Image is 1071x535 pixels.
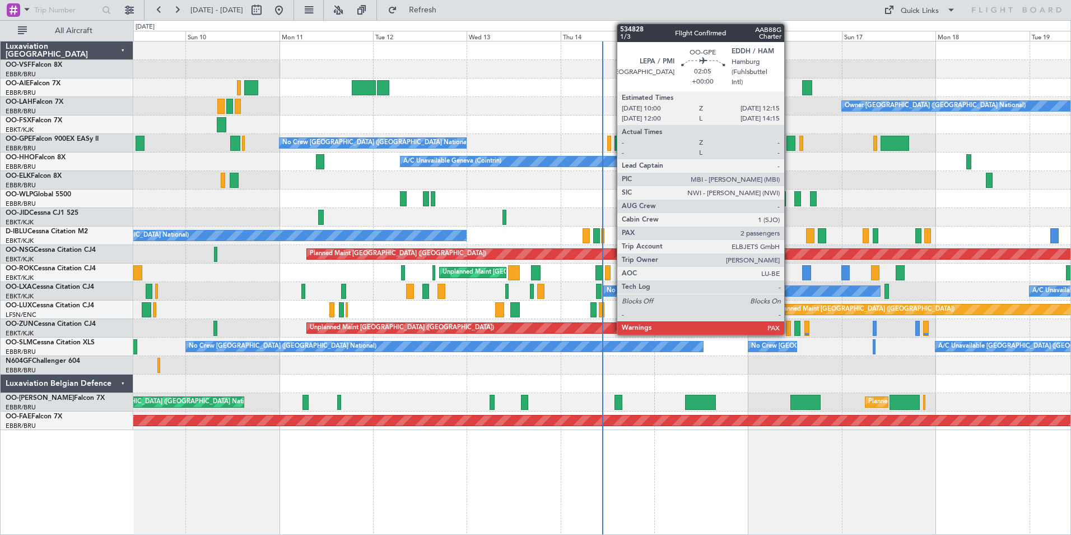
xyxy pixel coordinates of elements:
a: OO-NSGCessna Citation CJ4 [6,247,96,253]
a: EBBR/BRU [6,70,36,79]
a: OO-ELKFalcon 8X [6,173,62,179]
span: N604GF [6,358,32,365]
div: No Crew [GEOGRAPHIC_DATA] ([GEOGRAPHIC_DATA] National) [189,338,376,355]
div: Owner [GEOGRAPHIC_DATA] ([GEOGRAPHIC_DATA] National) [845,98,1026,114]
span: OO-ELK [6,173,31,179]
span: OO-[PERSON_NAME] [6,395,74,402]
div: Sun 10 [185,31,279,41]
a: OO-[PERSON_NAME]Falcon 7X [6,395,105,402]
button: Quick Links [878,1,961,19]
a: EBBR/BRU [6,422,36,430]
div: Sat 9 [92,31,185,41]
div: Sat 16 [748,31,842,41]
a: EBKT/KJK [6,255,34,264]
a: EBBR/BRU [6,163,36,171]
div: No Crew [GEOGRAPHIC_DATA] ([GEOGRAPHIC_DATA] National) [282,135,470,151]
span: OO-FAE [6,413,31,420]
div: No Crew [GEOGRAPHIC_DATA] ([GEOGRAPHIC_DATA] National) [751,338,939,355]
span: D-IBLU [6,228,27,235]
div: Unplanned Maint [GEOGRAPHIC_DATA] ([GEOGRAPHIC_DATA]) [310,320,494,336]
a: OO-SLMCessna Citation XLS [6,339,95,346]
span: OO-ZUN [6,321,34,328]
a: N604GFChallenger 604 [6,358,80,365]
div: No Crew Paris ([GEOGRAPHIC_DATA]) [657,301,768,318]
a: OO-FAEFalcon 7X [6,413,62,420]
div: Wed 13 [467,31,560,41]
a: OO-HHOFalcon 8X [6,154,66,161]
a: LFSN/ENC [6,311,36,319]
span: Refresh [399,6,446,14]
span: [DATE] - [DATE] [190,5,243,15]
a: OO-JIDCessna CJ1 525 [6,210,78,216]
a: EBBR/BRU [6,89,36,97]
div: Quick Links [901,6,939,17]
span: OO-NSG [6,247,34,253]
a: OO-AIEFalcon 7X [6,80,60,87]
div: Mon 18 [935,31,1029,41]
div: Planned Maint [GEOGRAPHIC_DATA] ([GEOGRAPHIC_DATA]) [310,246,486,262]
span: OO-HHO [6,154,35,161]
span: All Aircraft [29,27,118,35]
div: Unplanned Maint [GEOGRAPHIC_DATA] ([GEOGRAPHIC_DATA] National) [48,394,258,411]
div: A/C Unavailable Geneva (Cointrin) [403,153,501,170]
div: Planned Maint [GEOGRAPHIC_DATA] ([GEOGRAPHIC_DATA]) [778,301,954,318]
a: OO-LAHFalcon 7X [6,99,63,105]
span: OO-SLM [6,339,32,346]
a: EBKT/KJK [6,237,34,245]
div: [DATE] [136,22,155,32]
a: OO-FSXFalcon 7X [6,117,62,124]
span: OO-LAH [6,99,32,105]
div: Mon 11 [280,31,373,41]
button: Refresh [383,1,450,19]
a: EBKT/KJK [6,126,34,134]
a: EBBR/BRU [6,403,36,412]
a: EBBR/BRU [6,144,36,153]
a: OO-GPEFalcon 900EX EASy II [6,136,99,142]
div: Sun 17 [842,31,935,41]
span: OO-GPE [6,136,32,142]
a: EBKT/KJK [6,329,34,338]
a: OO-VSFFalcon 8X [6,62,62,68]
span: OO-LXA [6,284,32,290]
a: EBBR/BRU [6,366,36,375]
a: EBBR/BRU [6,107,36,116]
a: D-IBLUCessna Citation M2 [6,228,88,235]
span: OO-ROK [6,265,34,272]
a: EBKT/KJK [6,292,34,301]
a: OO-ZUNCessna Citation CJ4 [6,321,96,328]
span: OO-LUX [6,302,32,309]
a: EBBR/BRU [6,200,36,208]
a: OO-LXACessna Citation CJ4 [6,284,94,290]
div: Fri 15 [654,31,748,41]
div: Unplanned Maint [GEOGRAPHIC_DATA]-[GEOGRAPHIC_DATA] [443,264,623,281]
div: Tue 12 [373,31,467,41]
span: OO-WLP [6,191,33,198]
a: EBKT/KJK [6,274,34,282]
input: Trip Number [34,2,99,19]
div: Thu 14 [561,31,654,41]
button: All Aircraft [12,22,122,40]
span: OO-AIE [6,80,30,87]
a: OO-WLPGlobal 5500 [6,191,71,198]
a: EBBR/BRU [6,348,36,356]
a: EBKT/KJK [6,218,34,227]
span: OO-VSF [6,62,31,68]
div: Planned Maint [GEOGRAPHIC_DATA] ([GEOGRAPHIC_DATA] National) [868,394,1071,411]
a: EBBR/BRU [6,181,36,190]
div: No Crew Chambery ([GEOGRAPHIC_DATA]) [607,283,733,299]
span: OO-FSX [6,117,31,124]
a: OO-ROKCessna Citation CJ4 [6,265,96,272]
span: OO-JID [6,210,29,216]
a: OO-LUXCessna Citation CJ4 [6,302,94,309]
